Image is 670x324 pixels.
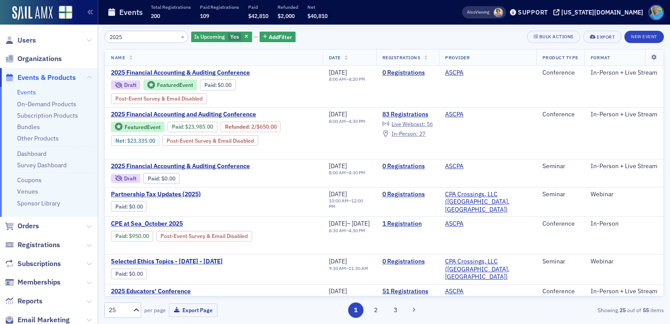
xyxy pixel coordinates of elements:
[445,69,463,77] a: ASCPA
[111,111,317,119] a: 2025 Financial Accounting and Auditing Conference
[167,122,217,132] div: Paid: 87 - $2398500
[419,130,425,137] span: 27
[111,69,258,77] span: 2025 Financial Accounting & Auditing Conference
[329,76,365,82] div: –
[115,233,129,239] span: :
[445,111,463,119] a: ASCPA
[445,220,500,228] span: ASCPA
[111,258,258,266] span: Selected Ethics Topics - 2024 - 2025
[329,110,347,118] span: [DATE]
[111,288,317,295] a: 2025 Educators' Conference
[230,33,239,40] span: Yes
[260,32,296,43] button: AddFilter
[329,68,347,76] span: [DATE]
[115,270,126,277] a: Paid
[329,162,347,170] span: [DATE]
[143,79,197,90] div: Featured Event
[18,221,39,231] span: Orders
[185,123,213,130] span: $23,985.00
[329,76,346,82] time: 8:00 AM
[115,270,129,277] span: :
[111,162,258,170] a: 2025 Financial Accounting & Auditing Conference
[445,54,470,61] span: Provider
[257,123,277,130] span: $650.00
[467,9,489,15] span: Viewing
[17,123,40,131] a: Bundles
[129,203,143,210] span: $0.00
[329,287,347,295] span: [DATE]
[542,54,578,61] span: Product Type
[539,34,574,39] div: Bulk Actions
[204,82,215,88] a: Paid
[561,8,643,16] div: [US_STATE][DOMAIN_NAME]
[194,33,225,40] span: Is Upcoming
[5,296,43,306] a: Reports
[542,191,578,198] div: Seminar
[382,162,433,170] a: 0 Registrations
[12,6,53,20] img: SailAMX
[553,9,646,15] button: [US_STATE][DOMAIN_NAME]
[111,288,258,295] span: 2025 Educators' Conference
[591,191,657,198] div: Webinar
[591,162,657,170] div: In-Person + Live Stream
[17,88,36,96] a: Events
[382,121,433,128] a: Live Webcast: 56
[445,162,463,170] a: ASCPA
[111,174,140,183] div: Draft
[527,31,580,43] button: Bulk Actions
[162,135,258,146] div: Post-Event Survey
[467,9,475,15] div: Also
[124,83,136,87] div: Draft
[172,123,183,130] a: Paid
[151,4,191,10] p: Total Registrations
[111,258,258,266] a: Selected Ethics Topics - [DATE] - [DATE]
[329,220,347,227] span: [DATE]
[329,228,370,234] div: –
[221,122,281,132] div: Refunded: 87 - $2398500
[18,259,61,269] span: Subscriptions
[597,35,615,40] div: Export
[125,125,160,130] div: Featured Event
[349,76,365,82] time: 4:20 PM
[382,258,433,266] a: 0 Registrations
[127,137,155,144] span: $23,335.00
[269,33,292,41] span: Add Filter
[5,240,60,250] a: Registrations
[204,82,218,88] span: :
[484,306,664,314] div: Showing out of items
[329,54,341,61] span: Date
[329,257,347,265] span: [DATE]
[111,111,258,119] span: 2025 Financial Accounting and Auditing Conference
[217,82,232,88] span: $0.00
[17,161,67,169] a: Survey Dashboard
[200,4,239,10] p: Paid Registrations
[542,111,578,119] div: Conference
[124,176,136,181] div: Draft
[248,12,268,19] span: $42,810
[349,227,365,234] time: 4:30 PM
[59,6,72,19] img: SailAMX
[148,175,159,182] a: Paid
[248,4,268,10] p: Paid
[143,173,179,184] div: Paid: 0 - $0
[115,203,126,210] a: Paid
[111,122,164,133] div: Featured Event
[348,302,364,318] button: 1
[494,8,503,17] span: Jeannine Birmingham
[169,303,217,317] button: Export Page
[382,220,433,228] a: 1 Registration
[225,123,249,130] a: Refunded
[53,6,72,21] a: View Homepage
[200,12,209,19] span: 109
[445,162,500,170] span: ASCPA
[392,130,418,137] span: In-Person :
[115,137,127,144] span: Net :
[115,203,129,210] span: :
[17,187,38,195] a: Venues
[518,8,548,16] div: Support
[382,191,433,198] a: 0 Registrations
[591,258,657,266] div: Webinar
[119,7,143,18] h1: Events
[191,32,252,43] div: Yes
